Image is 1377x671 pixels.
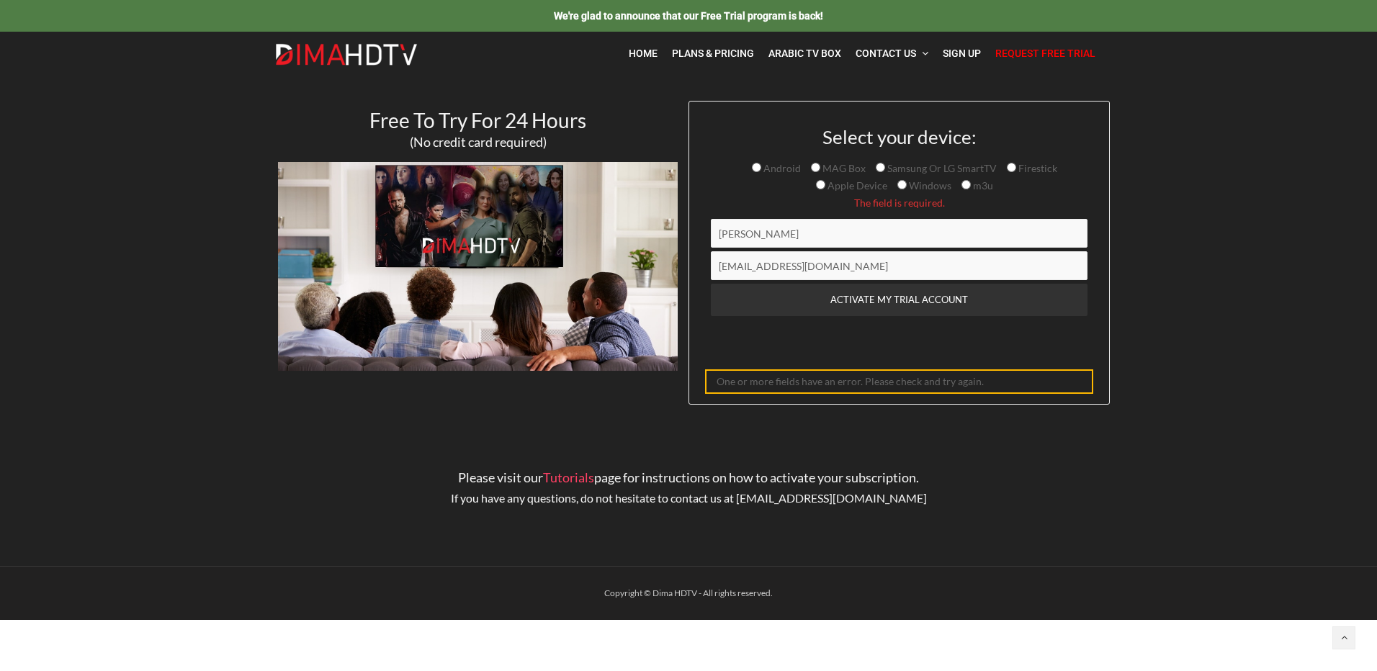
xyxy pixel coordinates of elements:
[410,134,547,150] span: (No credit card required)
[822,125,977,148] span: Select your device:
[876,163,885,172] input: Samsung Or LG SmartTV
[752,163,761,172] input: Android
[811,163,820,172] input: MAG Box
[961,180,971,189] input: m3u
[897,180,907,189] input: Windows
[943,48,981,59] span: Sign Up
[971,179,993,192] span: m3u
[816,180,825,189] input: Apple Device
[711,284,1087,316] input: ACTIVATE MY TRIAL ACCOUNT
[856,48,916,59] span: Contact Us
[885,162,997,174] span: Samsung Or LG SmartTV
[1332,626,1355,649] a: Back to top
[458,469,919,485] span: Please visit our page for instructions on how to activate your subscription.
[907,179,951,192] span: Windows
[711,219,1087,248] input: Name
[936,39,988,68] a: Sign Up
[988,39,1103,68] a: Request Free Trial
[554,10,823,22] span: We're glad to announce that our Free Trial program is back!
[820,162,866,174] span: MAG Box
[1016,162,1057,174] span: Firestick
[700,127,1098,394] form: Contact form
[274,43,418,66] img: Dima HDTV
[761,39,848,68] a: Arabic TV Box
[369,108,586,132] span: Free To Try For 24 Hours
[1007,163,1016,172] input: Firestick
[848,39,936,68] a: Contact Us
[554,9,823,22] a: We're glad to announce that our Free Trial program is back!
[665,39,761,68] a: Plans & Pricing
[451,491,927,505] span: If you have any questions, do not hesitate to contact us at [EMAIL_ADDRESS][DOMAIN_NAME]
[761,162,801,174] span: Android
[629,48,658,59] span: Home
[995,48,1095,59] span: Request Free Trial
[768,48,841,59] span: Arabic TV Box
[543,469,594,485] a: Tutorials
[825,179,887,192] span: Apple Device
[705,369,1093,394] div: One or more fields have an error. Please check and try again.
[267,585,1110,602] div: Copyright © Dima HDTV - All rights reserved.
[622,39,665,68] a: Home
[711,251,1087,280] input: Email
[711,194,1087,212] span: The field is required.
[672,48,754,59] span: Plans & Pricing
